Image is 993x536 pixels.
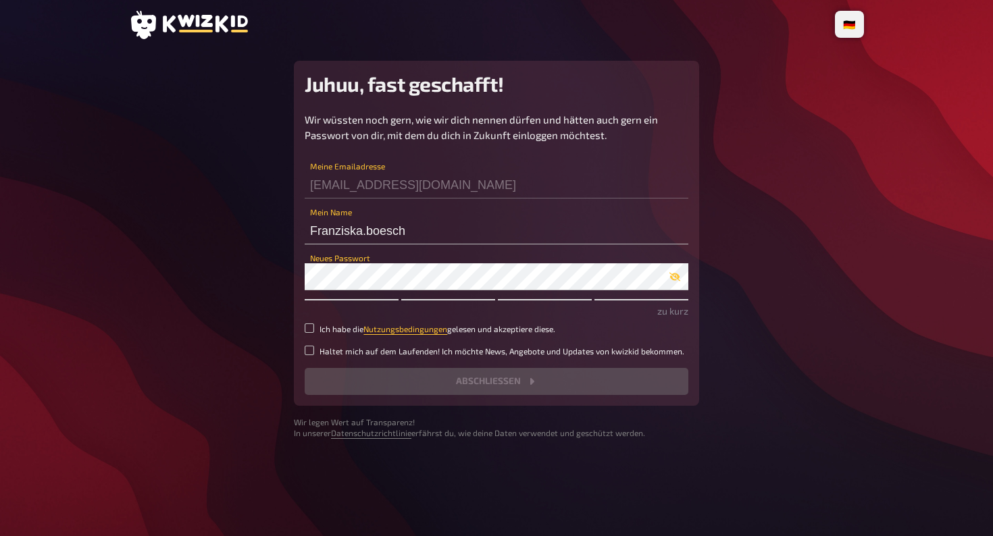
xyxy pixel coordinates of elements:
h2: Juhuu, fast geschafft! [305,72,688,96]
a: Nutzungsbedingungen [363,324,447,333]
small: Wir legen Wert auf Transparenz! In unserer erfährst du, wie deine Daten verwendet und geschützt w... [294,417,699,439]
li: 🇩🇪 [838,14,861,35]
input: Mein Name [305,217,688,244]
button: Abschließen [305,368,688,395]
p: zu kurz [305,304,688,318]
small: Ich habe die gelesen und akzeptiere diese. [320,323,555,335]
small: Haltet mich auf dem Laufenden! Ich möchte News, Angebote und Updates von kwizkid bekommen. [320,346,684,357]
a: Datenschutzrichtlinie [331,428,411,437]
p: Wir wüssten noch gern, wie wir dich nennen dürfen und hätten auch gern ein Passwort von dir, mit ... [305,112,688,142]
input: Meine Emailadresse [305,171,688,198]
